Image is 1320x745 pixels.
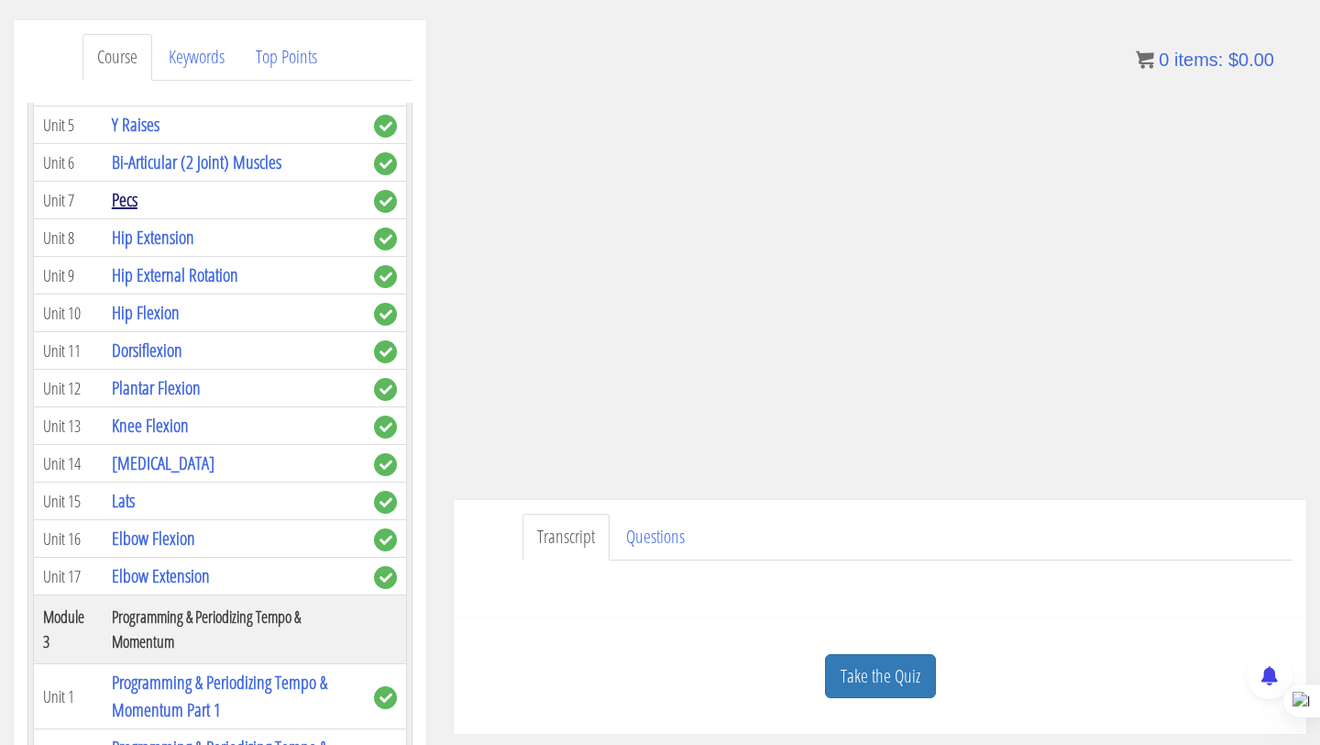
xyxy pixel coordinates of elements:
[374,491,397,514] span: complete
[34,445,103,483] td: Unit 14
[34,483,103,520] td: Unit 15
[103,595,365,664] th: Programming & Periodizing Tempo & Momentum
[241,34,332,81] a: Top Points
[82,34,152,81] a: Course
[34,182,103,219] td: Unit 7
[825,654,936,699] a: Take the Quiz
[112,225,194,250] a: Hip Extension
[34,106,103,144] td: Unit 5
[34,407,103,445] td: Unit 13
[34,257,103,295] td: Unit 9
[374,453,397,476] span: complete
[112,526,195,550] a: Elbow Flexion
[374,378,397,401] span: complete
[34,664,103,729] td: Unit 1
[34,520,103,558] td: Unit 16
[112,187,137,212] a: Pecs
[374,265,397,288] span: complete
[1136,50,1274,70] a: 0 items: $0.00
[611,514,699,561] a: Questions
[374,228,397,250] span: complete
[374,303,397,326] span: complete
[154,34,239,81] a: Keywords
[112,450,214,475] a: [MEDICAL_DATA]
[112,112,159,137] a: Y Raises
[374,416,397,439] span: complete
[374,686,397,709] span: complete
[34,295,103,332] td: Unit 10
[1136,50,1154,69] img: icon11.png
[374,115,397,138] span: complete
[34,144,103,182] td: Unit 6
[34,595,103,664] th: Module 3
[522,514,610,561] a: Transcript
[374,528,397,551] span: complete
[1174,50,1223,70] span: items:
[112,262,238,287] a: Hip External Rotation
[112,413,189,438] a: Knee Flexion
[1228,50,1274,70] bdi: 0.00
[112,300,180,325] a: Hip Flexion
[112,150,281,174] a: Bi-Articular (2 Joint) Muscles
[112,375,201,400] a: Plantar Flexion
[112,338,182,362] a: Dorsiflexion
[112,563,210,588] a: Elbow Extension
[34,558,103,595] td: Unit 17
[34,370,103,407] td: Unit 12
[112,670,327,722] a: Programming & Periodizing Tempo & Momentum Part 1
[374,340,397,363] span: complete
[34,332,103,370] td: Unit 11
[1159,50,1169,70] span: 0
[374,152,397,175] span: complete
[1228,50,1238,70] span: $
[374,190,397,213] span: complete
[112,488,135,513] a: Lats
[374,566,397,589] span: complete
[34,219,103,257] td: Unit 8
